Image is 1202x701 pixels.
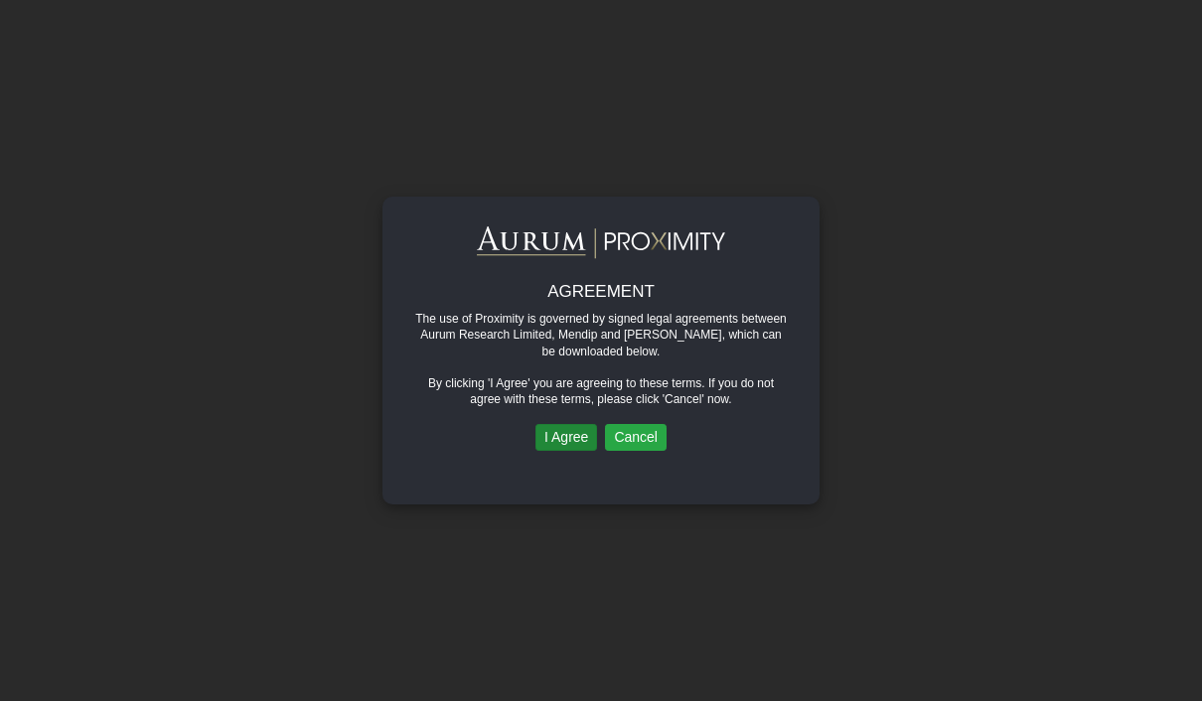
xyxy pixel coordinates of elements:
h3: AGREEMENT [412,283,790,303]
button: Cancel [605,424,667,452]
div: The use of Proximity is governed by signed legal agreements between Aurum Research Limited, Mendi... [412,311,790,359]
img: Aurum-Proximity%20white.svg [477,226,725,259]
button: I Agree [535,424,597,452]
div: By clicking 'I Agree' you are agreeing to these terms. If you do not agree with these terms, plea... [412,375,790,408]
